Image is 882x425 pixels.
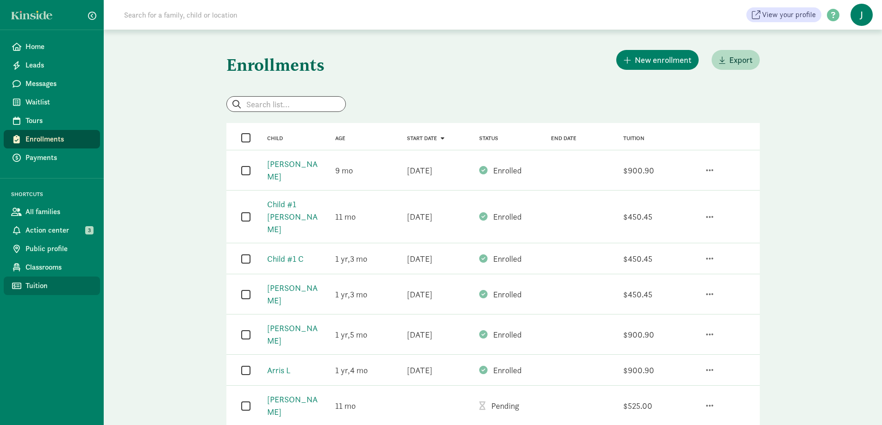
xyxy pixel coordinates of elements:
[25,206,93,217] span: All families
[25,41,93,52] span: Home
[119,6,378,24] input: Search for a family, child or location
[407,164,432,177] div: [DATE]
[407,135,437,142] span: Start date
[4,130,100,148] a: Enrollments
[407,135,444,142] a: Start date
[407,253,432,265] div: [DATE]
[335,253,350,264] span: 1
[4,203,100,221] a: All families
[623,210,652,223] div: $450.45
[335,329,350,340] span: 1
[493,365,522,376] span: Enrolled
[25,78,93,89] span: Messages
[267,159,318,182] a: [PERSON_NAME]
[623,288,652,301] div: $450.45
[623,364,654,376] div: $900.90
[25,134,93,145] span: Enrollments
[350,365,368,376] span: 4
[85,226,94,234] span: 3
[267,199,318,234] a: Child #1 [PERSON_NAME]
[25,97,93,108] span: Waitlist
[350,253,367,264] span: 3
[350,329,367,340] span: 5
[335,289,350,300] span: 1
[493,253,522,264] span: Enrolled
[25,115,93,126] span: Tours
[267,323,318,346] a: [PERSON_NAME]
[623,135,644,142] a: Tuition
[4,56,100,74] a: Leads
[335,165,353,176] span: 9
[491,400,519,411] span: Pending
[4,111,100,130] a: Tours
[479,135,498,142] a: Status
[267,394,318,417] a: [PERSON_NAME]
[4,221,100,240] a: Action center 3
[25,225,93,236] span: Action center
[746,7,821,22] a: View your profile
[335,135,345,142] a: Age
[25,262,93,273] span: Classrooms
[4,240,100,258] a: Public profile
[4,74,100,93] a: Messages
[407,288,432,301] div: [DATE]
[25,280,93,291] span: Tuition
[623,328,654,341] div: $900.90
[851,4,873,26] span: J
[712,50,760,70] button: Export
[25,243,93,254] span: Public profile
[4,37,100,56] a: Home
[551,135,576,142] a: End date
[4,148,100,167] a: Payments
[729,54,752,66] span: Export
[616,50,699,70] button: New enrollment
[623,400,652,412] div: $525.00
[335,365,350,376] span: 1
[25,152,93,163] span: Payments
[4,258,100,277] a: Classrooms
[350,289,367,300] span: 3
[25,60,93,71] span: Leads
[407,328,432,341] div: [DATE]
[226,48,325,81] h1: Enrollments
[623,164,654,177] div: $900.90
[407,364,432,376] div: [DATE]
[4,277,100,295] a: Tuition
[267,135,283,142] a: Child
[493,329,522,340] span: Enrolled
[493,211,522,222] span: Enrolled
[493,165,522,176] span: Enrolled
[493,289,522,300] span: Enrolled
[267,365,290,376] a: Arris L
[623,253,652,265] div: $450.45
[635,54,691,66] span: New enrollment
[335,211,356,222] span: 11
[267,253,304,264] a: Child #1 C
[227,97,345,111] input: Search list...
[762,9,816,20] span: View your profile
[407,210,432,223] div: [DATE]
[267,283,318,306] a: [PERSON_NAME]
[4,93,100,111] a: Waitlist
[335,400,356,411] span: 11
[836,381,882,425] iframe: Chat Widget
